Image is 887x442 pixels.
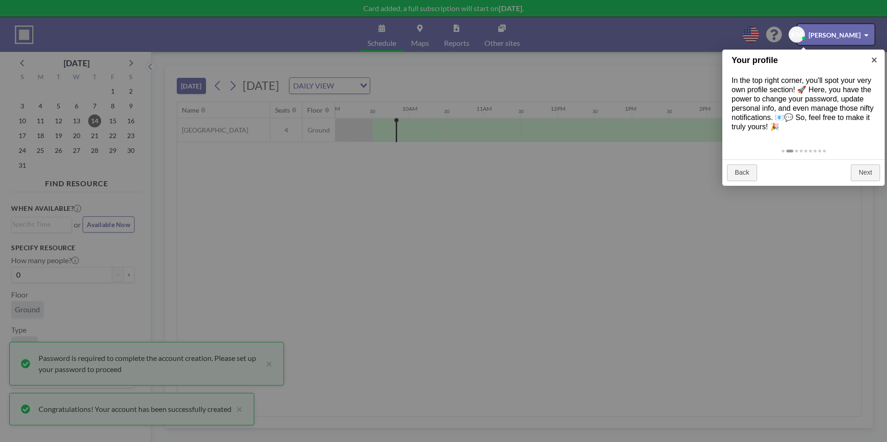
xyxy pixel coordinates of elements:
[732,54,861,67] h1: Your profile
[851,164,880,181] a: Next
[791,31,802,39] span: KM
[722,67,885,141] div: In the top right corner, you'll spot your very own profile section! 🚀 Here, you have the power to...
[864,50,885,70] a: ×
[727,164,757,181] a: Back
